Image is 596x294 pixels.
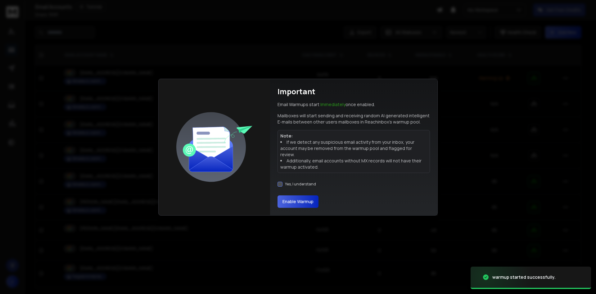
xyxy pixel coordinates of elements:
p: Email Warmups start once enabled. [278,101,375,108]
p: Note: [280,133,427,139]
button: Enable Warmup [278,195,318,208]
li: Additionally, email accounts without MX records will not have their warmup activated. [280,158,427,170]
h1: Important [278,86,315,96]
p: Mailboxes will start sending and receiving random AI generated intelligent E-mails between other ... [278,113,430,125]
label: Yes, I understand [285,182,316,187]
span: Immediately [320,101,345,107]
li: If we detect any suspicious email activity from your inbox, your account may be removed from the ... [280,139,427,158]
